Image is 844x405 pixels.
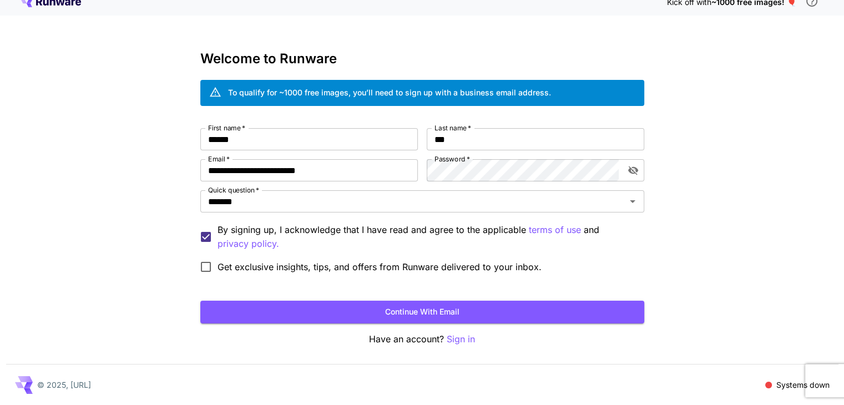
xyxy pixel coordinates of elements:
[37,379,91,391] p: © 2025, [URL]
[625,194,640,209] button: Open
[529,223,581,237] button: By signing up, I acknowledge that I have read and agree to the applicable and privacy policy.
[218,260,542,274] span: Get exclusive insights, tips, and offers from Runware delivered to your inbox.
[434,154,470,164] label: Password
[623,160,643,180] button: toggle password visibility
[529,223,581,237] p: terms of use
[200,332,644,346] p: Have an account?
[776,379,830,391] p: Systems down
[208,154,230,164] label: Email
[218,237,279,251] button: By signing up, I acknowledge that I have read and agree to the applicable terms of use and
[434,123,471,133] label: Last name
[200,51,644,67] h3: Welcome to Runware
[228,87,551,98] div: To qualify for ~1000 free images, you’ll need to sign up with a business email address.
[208,123,245,133] label: First name
[208,185,259,195] label: Quick question
[447,332,475,346] button: Sign in
[218,237,279,251] p: privacy policy.
[218,223,635,251] p: By signing up, I acknowledge that I have read and agree to the applicable and
[200,301,644,323] button: Continue with email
